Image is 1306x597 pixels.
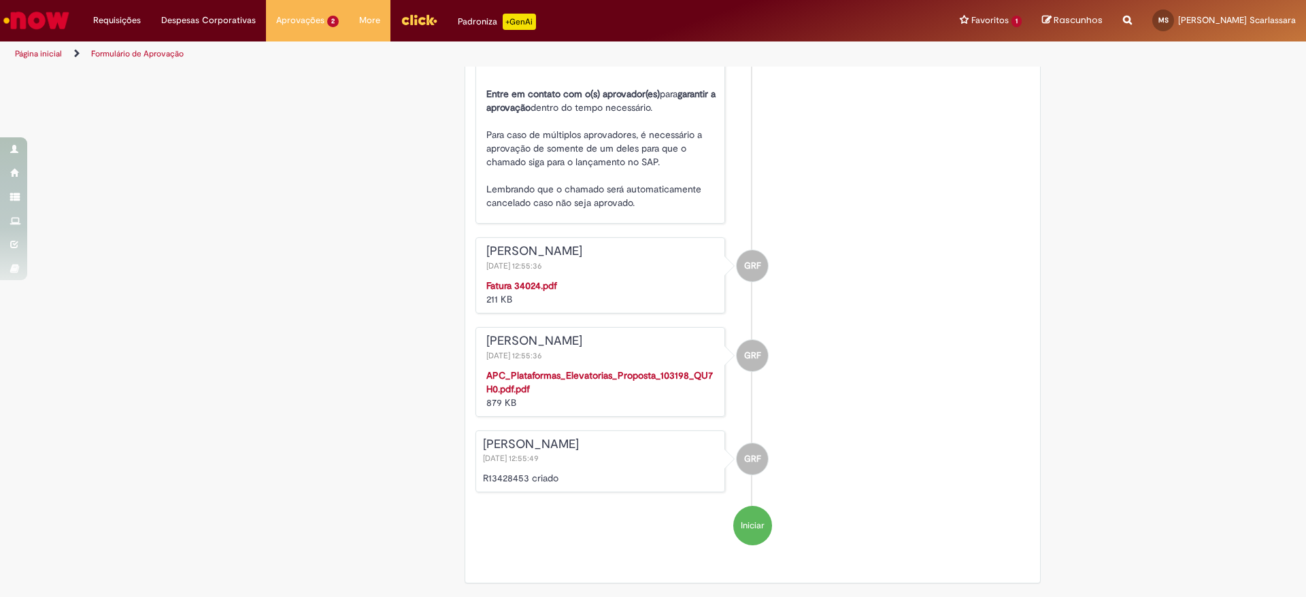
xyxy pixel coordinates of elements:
[486,335,718,348] div: [PERSON_NAME]
[741,519,765,532] span: Iniciar
[486,279,557,292] a: Fatura 34024.pdf
[458,14,536,30] div: Padroniza
[401,10,437,30] img: click_logo_yellow_360x200.png
[327,16,339,27] span: 2
[15,48,62,59] a: Página inicial
[91,48,184,59] a: Formulário de Aprovação
[486,350,545,361] span: [DATE] 12:55:36
[475,430,1031,493] li: Giovanna Rodrigues Faria
[503,14,536,30] p: +GenAi
[1158,16,1169,24] span: MS
[359,14,380,27] span: More
[276,14,324,27] span: Aprovações
[486,88,716,114] b: garantir a aprovação
[971,14,1009,27] span: Favoritos
[744,443,761,475] span: GRF
[483,438,718,451] div: [PERSON_NAME]
[744,339,761,372] span: GRF
[1,7,71,34] img: ServiceNow
[483,453,541,464] span: [DATE] 12:55:49
[161,14,256,27] span: Despesas Corporativas
[744,250,761,282] span: GRF
[486,369,718,409] div: 879 KB
[1042,14,1103,27] a: Rascunhos
[486,88,660,100] b: Entre em contato com o(s) aprovador(es)
[486,369,713,395] a: APC_Plataformas_Elevatorias_Proposta_103198_QU7H0.pdf.pdf
[1178,14,1296,26] span: [PERSON_NAME] Scarlassara
[93,14,141,27] span: Requisições
[1011,16,1022,27] span: 1
[737,250,768,282] div: Giovanna Rodrigues Faria
[10,41,860,67] ul: Trilhas de página
[486,260,545,271] span: [DATE] 12:55:36
[1054,14,1103,27] span: Rascunhos
[486,245,718,258] div: [PERSON_NAME]
[486,279,718,306] div: 211 KB
[737,443,768,475] div: Giovanna Rodrigues Faria
[483,471,718,485] p: R13428453 criado
[737,340,768,371] div: Giovanna Rodrigues Faria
